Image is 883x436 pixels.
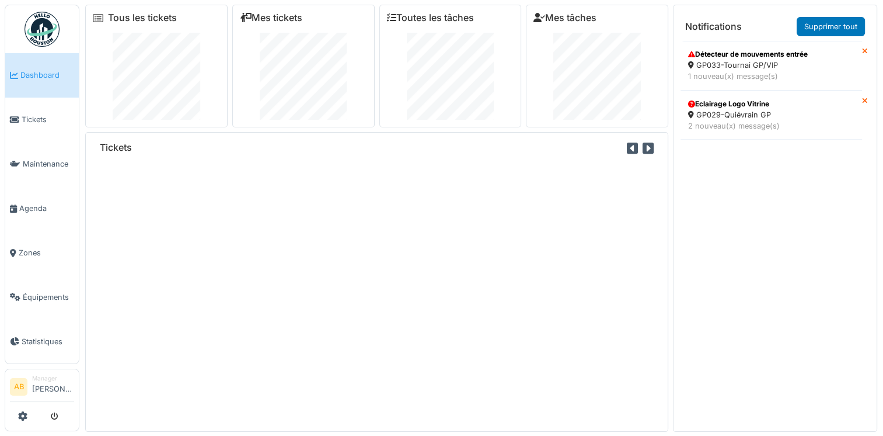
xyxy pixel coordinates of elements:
a: Détecteur de mouvements entrée GP033-Tournai GP/VIP 1 nouveau(x) message(s) [680,41,862,90]
h6: Notifications [685,21,742,32]
a: Équipements [5,275,79,319]
div: Eclairage Logo Vitrine [688,99,854,109]
span: Équipements [23,292,74,303]
span: Dashboard [20,70,74,81]
a: Agenda [5,186,79,231]
a: Mes tâches [533,12,596,23]
a: Tickets [5,98,79,142]
a: AB Manager[PERSON_NAME] [10,374,74,402]
a: Toutes les tâches [387,12,474,23]
div: Détecteur de mouvements entrée [688,49,854,60]
span: Maintenance [23,158,74,169]
li: AB [10,378,27,396]
h6: Tickets [100,142,132,153]
a: Tous les tickets [108,12,177,23]
a: Dashboard [5,53,79,98]
span: Tickets [22,114,74,125]
a: Statistiques [5,319,79,364]
div: GP029-Quiévrain GP [688,109,854,120]
span: Statistiques [22,336,74,347]
div: GP033-Tournai GP/VIP [688,60,854,71]
a: Maintenance [5,142,79,186]
span: Agenda [19,203,74,214]
a: Mes tickets [240,12,302,23]
div: 1 nouveau(x) message(s) [688,71,854,82]
a: Zones [5,231,79,275]
div: Manager [32,374,74,383]
li: [PERSON_NAME] [32,374,74,399]
img: Badge_color-CXgf-gQk.svg [25,12,60,47]
div: 2 nouveau(x) message(s) [688,120,854,132]
a: Supprimer tout [797,17,865,36]
span: Zones [19,247,74,258]
a: Eclairage Logo Vitrine GP029-Quiévrain GP 2 nouveau(x) message(s) [680,91,862,140]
